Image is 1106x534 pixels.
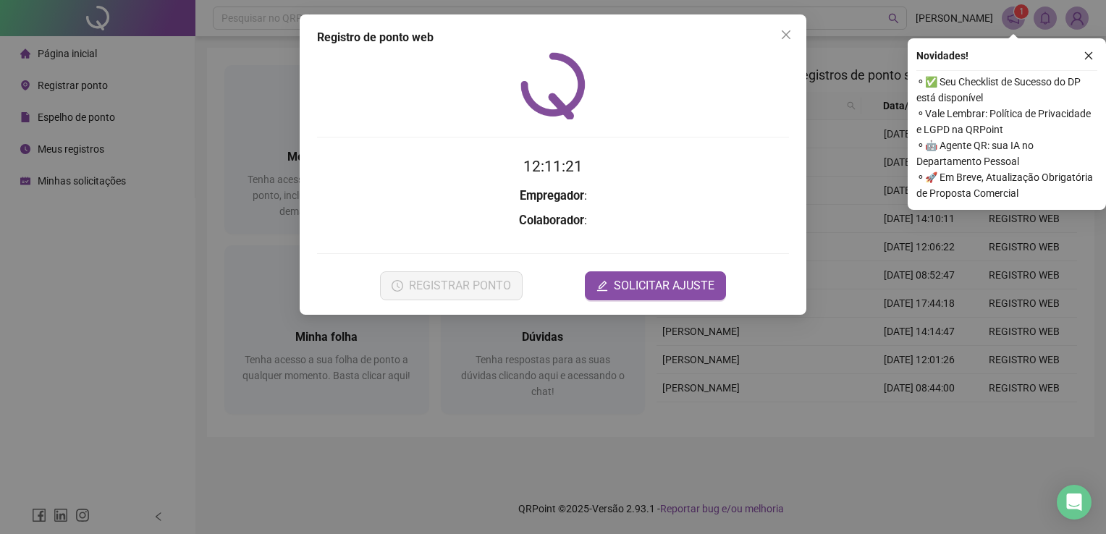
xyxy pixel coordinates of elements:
button: editSOLICITAR AJUSTE [585,271,726,300]
h3: : [317,187,789,205]
span: ⚬ Vale Lembrar: Política de Privacidade e LGPD na QRPoint [916,106,1097,137]
span: Novidades ! [916,48,968,64]
span: ⚬ ✅ Seu Checklist de Sucesso do DP está disponível [916,74,1097,106]
strong: Empregador [520,189,584,203]
span: SOLICITAR AJUSTE [614,277,714,294]
div: Open Intercom Messenger [1057,485,1092,520]
span: close [780,29,792,41]
span: ⚬ 🚀 Em Breve, Atualização Obrigatória de Proposta Comercial [916,169,1097,201]
strong: Colaborador [519,213,584,227]
button: Close [774,23,798,46]
h3: : [317,211,789,230]
img: QRPoint [520,52,586,119]
time: 12:11:21 [523,158,583,175]
span: edit [596,280,608,292]
span: ⚬ 🤖 Agente QR: sua IA no Departamento Pessoal [916,137,1097,169]
span: close [1084,51,1094,61]
button: REGISTRAR PONTO [380,271,523,300]
div: Registro de ponto web [317,29,789,46]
